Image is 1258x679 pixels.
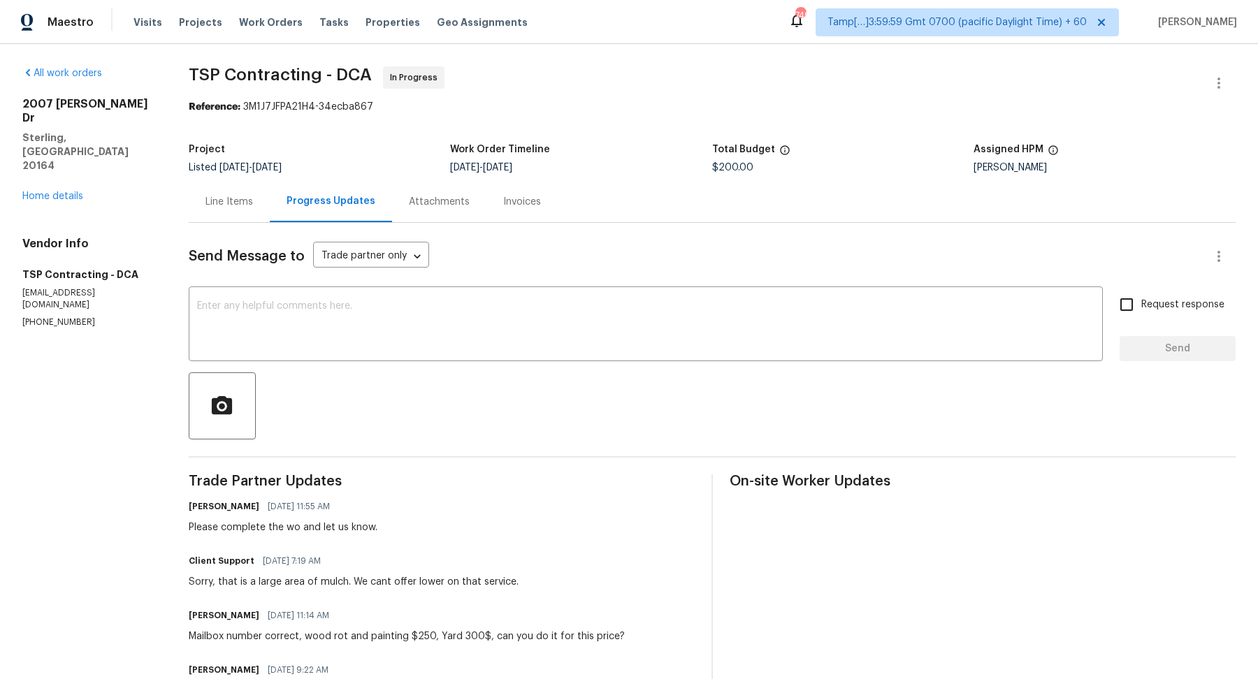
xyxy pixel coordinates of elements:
div: 749 [795,8,805,22]
div: Sorry, that is a large area of mulch. We cant offer lower on that service. [189,575,519,589]
span: Properties [366,15,420,29]
div: Line Items [205,195,253,209]
div: [PERSON_NAME] [974,163,1236,173]
div: Mailbox number correct, wood rot and painting $250, Yard 300$, can you do it for this price? [189,629,625,643]
span: [DATE] [450,163,479,173]
span: TSP Contracting - DCA [189,66,372,83]
span: [PERSON_NAME] [1152,15,1237,29]
span: - [450,163,512,173]
span: [DATE] 11:55 AM [268,499,330,513]
span: Request response [1141,298,1224,312]
h2: 2007 [PERSON_NAME] Dr [22,97,155,125]
span: [DATE] [219,163,249,173]
h5: Sterling, [GEOGRAPHIC_DATA] 20164 [22,131,155,173]
span: [DATE] 7:19 AM [263,554,321,568]
div: Please complete the wo and let us know. [189,520,377,534]
span: [DATE] 9:22 AM [268,663,328,677]
p: [PHONE_NUMBER] [22,316,155,328]
h5: Assigned HPM [974,145,1043,154]
a: All work orders [22,68,102,78]
h4: Vendor Info [22,237,155,251]
span: Projects [179,15,222,29]
span: Listed [189,163,282,173]
h6: Client Support [189,554,254,568]
div: Progress Updates [287,194,375,208]
h6: [PERSON_NAME] [189,608,259,622]
span: The total cost of line items that have been proposed by Opendoor. This sum includes line items th... [779,145,790,163]
span: Tasks [319,17,349,27]
span: On-site Worker Updates [730,474,1236,488]
h6: [PERSON_NAME] [189,499,259,513]
span: [DATE] [483,163,512,173]
span: Geo Assignments [437,15,528,29]
span: Trade Partner Updates [189,474,695,488]
span: Maestro [48,15,94,29]
span: Tamp[…]3:59:59 Gmt 0700 (pacific Daylight Time) + 60 [827,15,1087,29]
h6: [PERSON_NAME] [189,663,259,677]
h5: Project [189,145,225,154]
span: The hpm assigned to this work order. [1048,145,1059,163]
div: 3M1J7JFPA21H4-34ecba867 [189,100,1236,114]
span: $200.00 [712,163,753,173]
span: Send Message to [189,249,305,263]
div: Trade partner only [313,245,429,268]
span: In Progress [390,71,443,85]
div: Invoices [503,195,541,209]
h5: Total Budget [712,145,775,154]
h5: Work Order Timeline [450,145,550,154]
a: Home details [22,191,83,201]
p: [EMAIL_ADDRESS][DOMAIN_NAME] [22,287,155,311]
span: Visits [133,15,162,29]
div: Attachments [409,195,470,209]
h5: TSP Contracting - DCA [22,268,155,282]
b: Reference: [189,102,240,112]
span: - [219,163,282,173]
span: [DATE] 11:14 AM [268,608,329,622]
span: Work Orders [239,15,303,29]
span: [DATE] [252,163,282,173]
